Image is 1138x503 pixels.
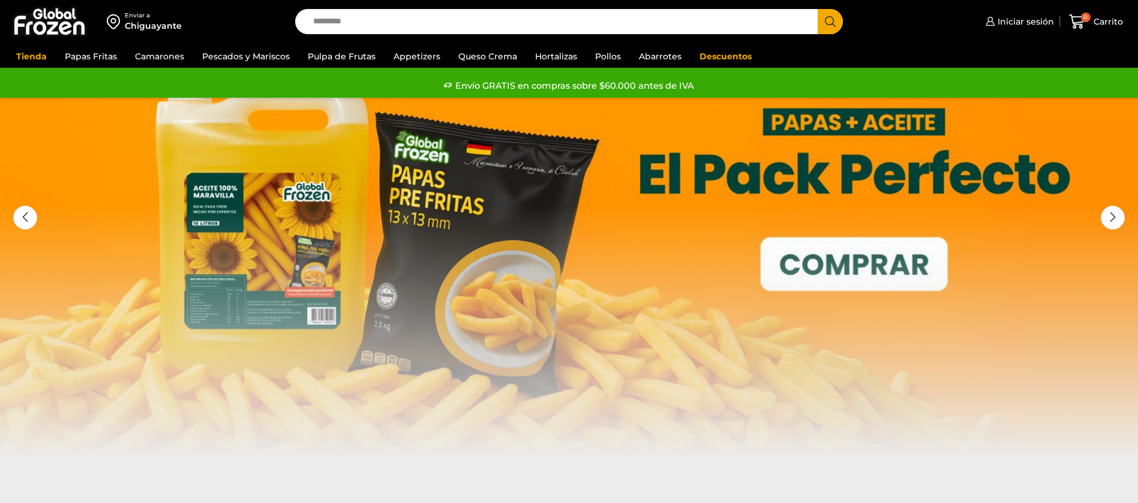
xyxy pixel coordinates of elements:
div: Chiguayante [125,20,182,32]
a: 0 Carrito [1066,8,1126,36]
a: Pulpa de Frutas [302,45,382,68]
img: address-field-icon.svg [107,11,125,32]
a: Appetizers [388,45,446,68]
a: Hortalizas [529,45,583,68]
a: Pescados y Mariscos [196,45,296,68]
a: Queso Crema [452,45,523,68]
button: Search button [818,9,843,34]
a: Iniciar sesión [983,10,1054,34]
a: Descuentos [693,45,758,68]
div: Enviar a [125,11,182,20]
a: Abarrotes [633,45,687,68]
span: Iniciar sesión [995,16,1054,28]
a: Papas Fritas [59,45,123,68]
span: 0 [1081,13,1091,22]
a: Pollos [589,45,627,68]
span: Carrito [1091,16,1123,28]
a: Camarones [129,45,190,68]
a: Tienda [10,45,53,68]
